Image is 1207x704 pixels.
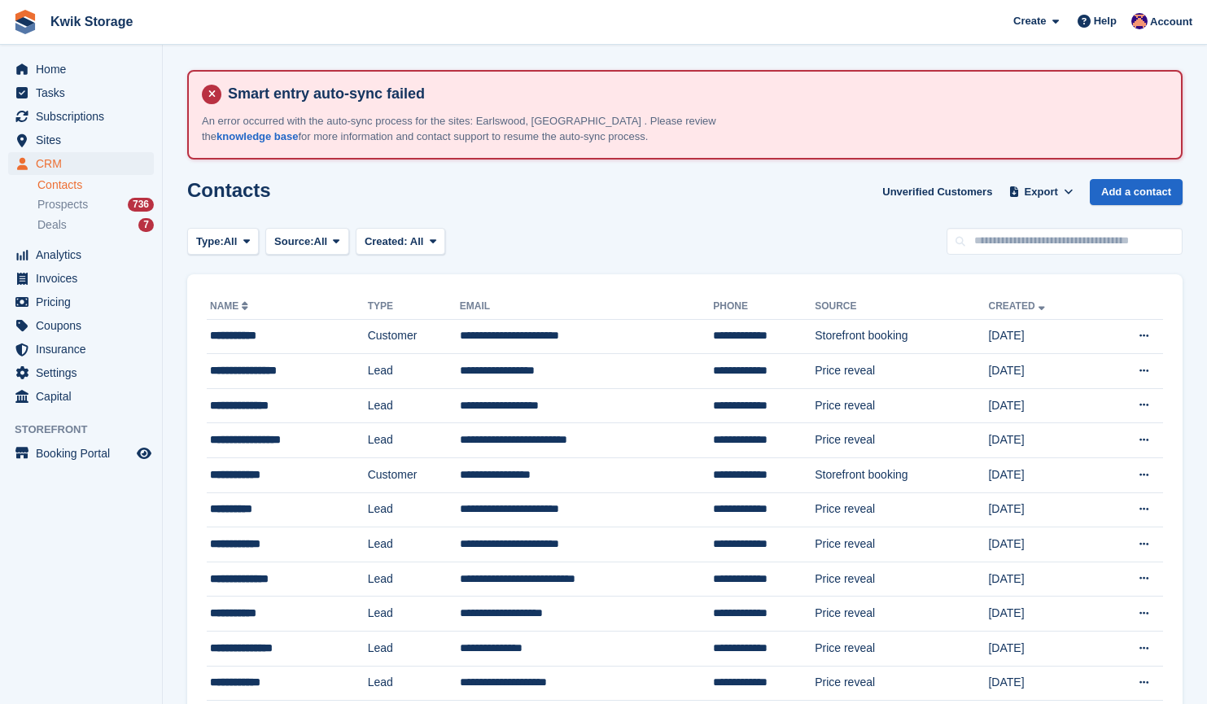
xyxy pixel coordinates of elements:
a: menu [8,105,154,128]
span: Storefront [15,422,162,438]
span: Export [1025,184,1058,200]
div: 7 [138,218,154,232]
span: Tasks [36,81,133,104]
a: menu [8,361,154,384]
span: Analytics [36,243,133,266]
button: Source: All [265,228,349,255]
a: menu [8,314,154,337]
td: Lead [368,666,460,701]
span: Invoices [36,267,133,290]
span: Booking Portal [36,442,133,465]
a: Created [988,300,1047,312]
td: Price reveal [815,423,988,458]
span: Settings [36,361,133,384]
button: Type: All [187,228,259,255]
a: menu [8,152,154,175]
span: All [410,235,424,247]
span: CRM [36,152,133,175]
a: menu [8,129,154,151]
span: Help [1094,13,1117,29]
td: Lead [368,492,460,527]
td: [DATE] [988,388,1099,423]
td: Lead [368,562,460,597]
td: Price reveal [815,492,988,527]
td: Customer [368,319,460,354]
span: Coupons [36,314,133,337]
span: Created: [365,235,408,247]
h4: Smart entry auto-sync failed [221,85,1168,103]
img: stora-icon-8386f47178a22dfd0bd8f6a31ec36ba5ce8667c1dd55bd0f319d3a0aa187defe.svg [13,10,37,34]
td: Lead [368,632,460,667]
span: Insurance [36,338,133,361]
td: Lead [368,527,460,562]
td: Price reveal [815,354,988,389]
p: An error occurred with the auto-sync process for the sites: Earlswood, [GEOGRAPHIC_DATA] . Please... [202,113,772,145]
a: Add a contact [1090,179,1183,206]
th: Phone [713,294,815,320]
span: Sites [36,129,133,151]
td: Lead [368,597,460,632]
th: Email [460,294,713,320]
span: Source: [274,234,313,250]
span: Deals [37,217,67,233]
a: menu [8,243,154,266]
button: Export [1005,179,1077,206]
span: Pricing [36,291,133,313]
a: menu [8,81,154,104]
td: Customer [368,458,460,493]
a: Preview store [134,444,154,463]
a: menu [8,442,154,465]
a: menu [8,267,154,290]
td: Price reveal [815,666,988,701]
h1: Contacts [187,179,271,201]
span: Create [1013,13,1046,29]
td: [DATE] [988,492,1099,527]
a: Kwik Storage [44,8,139,35]
td: Storefront booking [815,458,988,493]
td: [DATE] [988,458,1099,493]
td: Price reveal [815,597,988,632]
span: Account [1150,14,1192,30]
th: Type [368,294,460,320]
a: knowledge base [216,130,298,142]
span: Type: [196,234,224,250]
span: All [224,234,238,250]
td: [DATE] [988,666,1099,701]
a: menu [8,58,154,81]
span: All [314,234,328,250]
span: Prospects [37,197,88,212]
td: [DATE] [988,527,1099,562]
button: Created: All [356,228,445,255]
div: 736 [128,198,154,212]
td: [DATE] [988,319,1099,354]
td: Price reveal [815,562,988,597]
a: Deals 7 [37,216,154,234]
span: Capital [36,385,133,408]
span: Home [36,58,133,81]
td: Price reveal [815,527,988,562]
th: Source [815,294,988,320]
td: Lead [368,354,460,389]
td: [DATE] [988,354,1099,389]
td: [DATE] [988,632,1099,667]
a: Name [210,300,251,312]
a: menu [8,291,154,313]
a: Unverified Customers [876,179,999,206]
td: Storefront booking [815,319,988,354]
td: Price reveal [815,632,988,667]
a: menu [8,385,154,408]
img: Jade Stanley [1131,13,1148,29]
a: Prospects 736 [37,196,154,213]
td: [DATE] [988,562,1099,597]
td: [DATE] [988,423,1099,458]
td: [DATE] [988,597,1099,632]
td: Lead [368,423,460,458]
a: Contacts [37,177,154,193]
td: Lead [368,388,460,423]
span: Subscriptions [36,105,133,128]
td: Price reveal [815,388,988,423]
a: menu [8,338,154,361]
